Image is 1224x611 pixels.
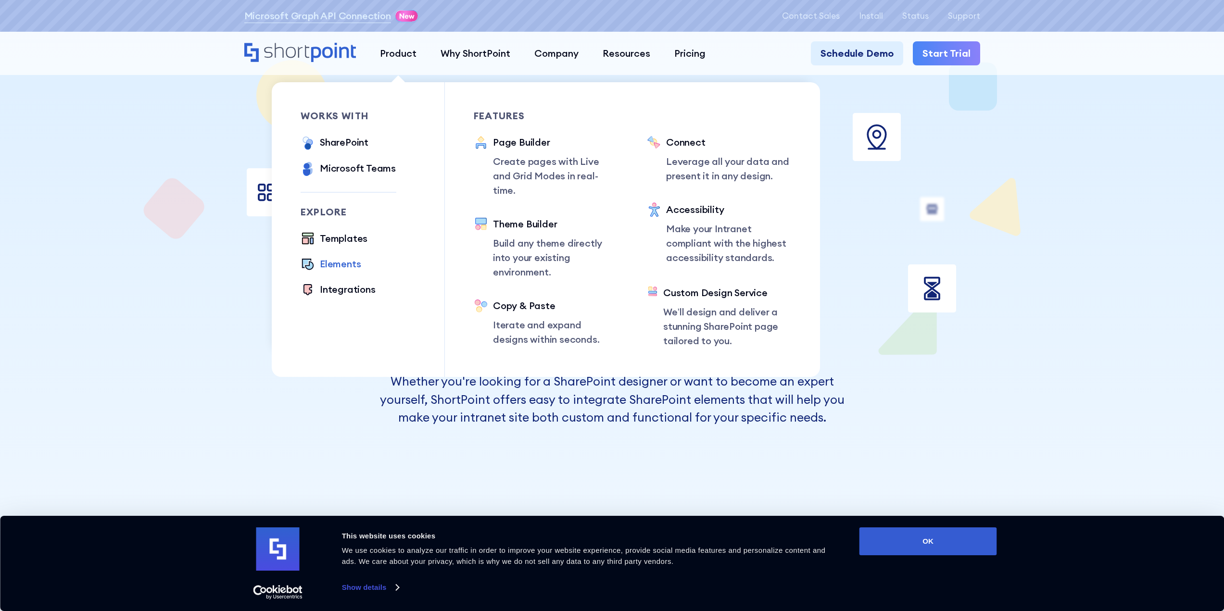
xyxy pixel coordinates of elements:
a: Templates [301,231,367,247]
a: Why ShortPoint [429,41,522,65]
a: Home [244,43,356,63]
a: Custom Design ServiceWe’ll design and deliver a stunning SharePoint page tailored to you. [647,286,791,348]
p: Make your Intranet compliant with the highest accessibility standards. [666,222,791,265]
div: Page Builder [493,135,618,150]
div: Elements [320,257,361,271]
span: We use cookies to analyze our traffic in order to improve your website experience, provide social... [342,546,826,565]
a: Product [368,41,429,65]
div: Integrations [320,282,376,297]
a: Elements [301,257,361,273]
a: Copy & PasteIterate and expand designs within seconds. [474,299,618,347]
p: Whether you're looking for a SharePoint designer or want to become an expert yourself, ShortPoint... [374,373,850,427]
a: Theme BuilderBuild any theme directly into your existing environment. [474,217,618,279]
a: Integrations [301,282,376,298]
iframe: Chat Widget [1051,499,1224,611]
div: This website uses cookies [342,530,838,542]
div: Microsoft Teams [320,161,396,175]
button: OK [859,527,997,555]
a: Resources [591,41,662,65]
a: Microsoft Graph API Connection [244,9,391,23]
div: SharePoint [320,135,368,150]
a: Start Trial [913,41,980,65]
p: Iterate and expand designs within seconds. [493,318,618,347]
a: Show details [342,580,399,595]
div: Explore [301,207,396,217]
a: Install [859,11,883,21]
a: Usercentrics Cookiebot - opens in a new window [236,585,320,599]
div: Templates [320,231,367,246]
div: Resources [603,46,650,61]
img: logo [256,527,300,571]
a: Company [522,41,591,65]
div: Company [534,46,579,61]
a: AccessibilityMake your Intranet compliant with the highest accessibility standards. [647,202,791,266]
a: Page BuilderCreate pages with Live and Grid Modes in real-time. [474,135,618,198]
div: works with [301,111,396,121]
a: Schedule Demo [811,41,903,65]
div: Pricing [674,46,706,61]
a: Status [902,11,929,21]
a: ConnectLeverage all your data and present it in any design. [647,135,791,183]
div: Custom Design Service [663,286,791,300]
div: Features [474,111,618,121]
div: Copy & Paste [493,299,618,313]
a: Pricing [662,41,718,65]
div: Theme Builder [493,217,618,231]
a: Contact Sales [782,11,840,21]
div: Why ShortPoint [441,46,510,61]
p: Leverage all your data and present it in any design. [666,154,791,183]
p: Create pages with Live and Grid Modes in real-time. [493,154,618,198]
p: We’ll design and deliver a stunning SharePoint page tailored to you. [663,305,791,348]
div: Product [380,46,416,61]
div: Connect [666,135,791,150]
a: SharePoint [301,135,368,151]
p: Build any theme directly into your existing environment. [493,236,618,279]
a: Microsoft Teams [301,161,396,177]
a: Support [948,11,980,21]
div: Accessibility [666,202,791,217]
